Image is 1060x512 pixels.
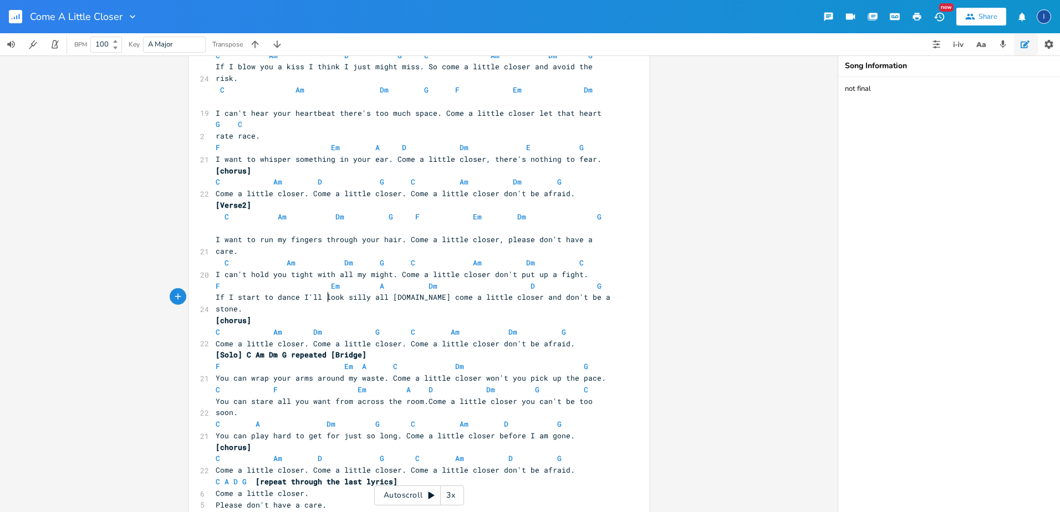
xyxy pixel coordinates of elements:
[216,465,575,475] span: Come a little closer. Come a little closer. Come a little closer don't be afraid.
[30,12,123,22] span: Come A Little Closer
[393,361,397,371] span: C
[460,177,468,187] span: Am
[216,339,575,349] span: Come a little closer. Come a little closer. Come a little closer don't be afraid.
[225,212,229,222] span: C
[455,85,460,95] span: F
[1037,4,1051,29] button: I
[216,234,597,256] span: I want to run my fingers through your hair. Come a little closer, please don't have a care.
[374,485,464,505] div: Autoscroll
[216,431,575,441] span: You can play hard to get for just so long. Come a little closer before I am gone.
[148,39,173,49] span: A Major
[216,292,615,314] span: If I start to dance I'll look silly all [DOMAIN_NAME] come a little closer and don't be a stone.
[216,315,251,325] span: [chorus]
[597,212,602,222] span: G
[216,154,602,164] span: I want to whisper something in your ear. Come a little closer, there's nothing to fear.
[216,327,220,337] span: C
[216,373,606,383] span: You can wrap your arms around my waste. Come a little closer won't you pick up the pace.
[129,41,140,48] div: Key
[588,50,593,60] span: G
[216,119,220,129] span: G
[508,327,517,337] span: Dm
[584,385,588,395] span: C
[216,442,251,452] span: [chorus]
[380,281,384,291] span: A
[415,453,420,463] span: C
[380,258,384,268] span: G
[216,419,220,429] span: C
[216,350,366,360] span: [Solo] C Am Dm G repeated [Bridge]
[375,327,380,337] span: G
[216,200,251,210] span: [Verse2]
[460,419,468,429] span: Am
[216,108,602,118] span: I can't hear your heartbeat there's too much space. Come a little closer let that heart
[216,488,309,498] span: Come a little closer.
[74,42,87,48] div: BPM
[415,212,420,222] span: F
[331,142,340,152] span: Em
[491,50,500,60] span: Am
[216,281,220,291] span: F
[216,131,260,141] span: rate race.
[513,85,522,95] span: Em
[216,396,597,418] span: You can stare all you want from across the room.Come a little closer you can't be too soon.
[535,385,539,395] span: G
[216,453,220,463] span: C
[597,281,602,291] span: G
[331,281,340,291] span: Em
[397,50,402,60] span: G
[504,419,508,429] span: D
[517,212,526,222] span: Dm
[557,419,562,429] span: G
[318,453,322,463] span: D
[451,327,460,337] span: Am
[441,485,461,505] div: 3x
[313,327,322,337] span: Dm
[216,361,220,371] span: F
[216,385,220,395] span: C
[584,85,593,95] span: Dm
[216,177,220,187] span: C
[557,453,562,463] span: G
[216,188,575,198] span: Come a little closer. Come a little closer. Come a little closer don't be afraid.
[411,419,415,429] span: C
[411,327,415,337] span: C
[1037,9,1051,24] div: inspectorzu
[424,50,429,60] span: C
[526,258,535,268] span: Dm
[362,361,366,371] span: A
[956,8,1006,25] button: Share
[513,177,522,187] span: Dm
[327,419,335,429] span: Dm
[344,50,349,60] span: D
[380,85,389,95] span: Dm
[216,477,220,487] span: C
[238,119,242,129] span: C
[375,142,380,152] span: A
[216,269,588,279] span: I can't hold you tight with all my might. Come a little closer don't put up a fight.
[273,177,282,187] span: Am
[548,50,557,60] span: Dm
[295,85,304,95] span: Am
[242,477,247,487] span: G
[424,85,429,95] span: G
[216,166,251,176] span: [chorus]
[225,258,229,268] span: C
[220,85,225,95] span: C
[429,385,433,395] span: D
[845,62,1053,70] div: Song Information
[287,258,295,268] span: Am
[557,177,562,187] span: G
[269,50,278,60] span: Am
[579,142,584,152] span: G
[233,477,238,487] span: D
[939,3,954,12] div: New
[318,177,322,187] span: D
[402,142,406,152] span: D
[584,361,588,371] span: G
[380,453,384,463] span: G
[531,281,535,291] span: D
[278,212,287,222] span: Am
[460,142,468,152] span: Dm
[256,477,397,487] span: [repeat through the last lyrics]
[455,361,464,371] span: Dm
